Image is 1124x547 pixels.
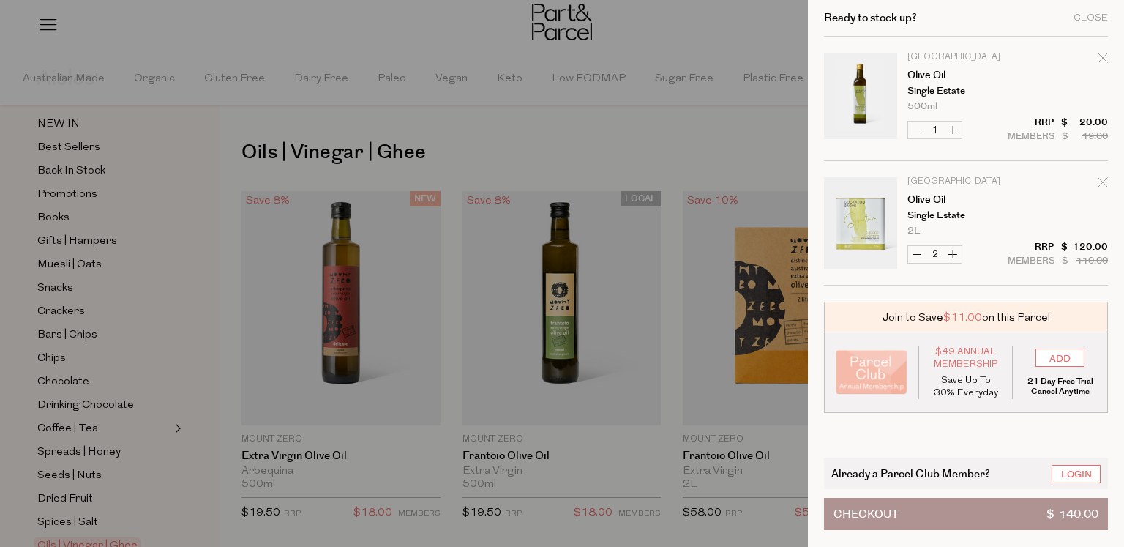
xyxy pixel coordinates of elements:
p: Single Estate [907,211,1021,220]
input: ADD [1035,349,1084,367]
h2: Ready to stock up? [824,12,917,23]
span: $11.00 [943,310,982,325]
a: Login [1052,465,1101,483]
p: Save Up To 30% Everyday [930,374,1002,399]
div: Remove Olive Oil [1098,51,1108,70]
button: Checkout$ 140.00 [824,498,1108,530]
span: 2L [907,226,920,236]
span: Checkout [833,499,899,529]
input: QTY Olive Oil [926,246,944,263]
span: $ 140.00 [1046,499,1098,529]
a: Olive Oil [907,70,1021,81]
p: Single Estate [907,86,1021,96]
div: Close [1074,13,1108,23]
a: Olive Oil [907,195,1021,205]
input: QTY Olive Oil [926,122,944,138]
span: 500ml [907,102,937,111]
p: [GEOGRAPHIC_DATA] [907,177,1021,186]
div: Remove Olive Oil [1098,175,1108,195]
p: 21 Day Free Trial Cancel Anytime [1024,376,1096,397]
span: $49 Annual Membership [930,346,1002,371]
p: [GEOGRAPHIC_DATA] [907,53,1021,62]
span: Already a Parcel Club Member? [831,465,990,482]
div: Join to Save on this Parcel [824,302,1108,332]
